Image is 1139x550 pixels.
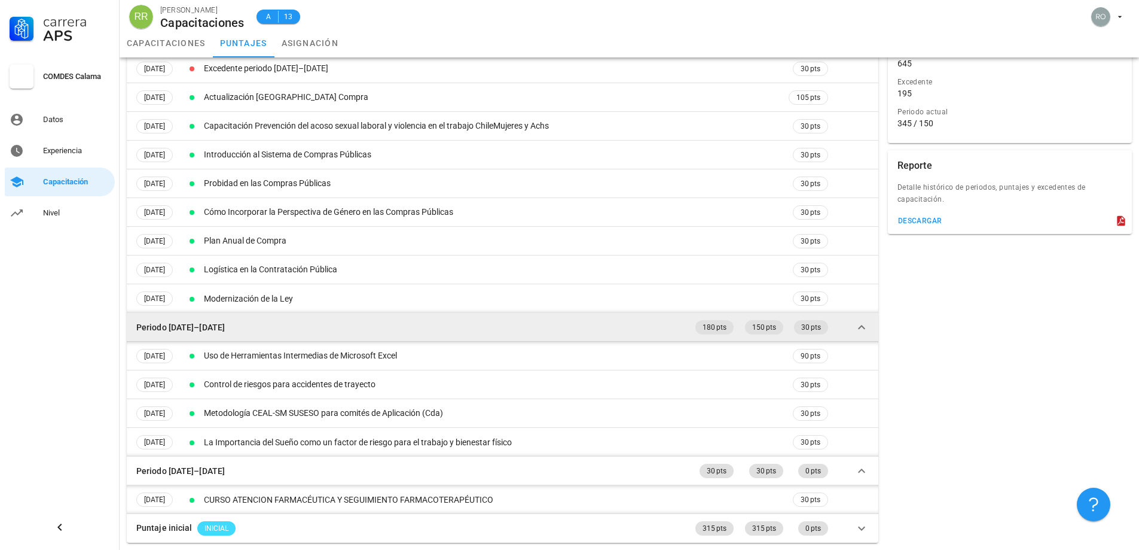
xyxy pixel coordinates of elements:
span: 150 pts [752,320,776,335]
td: La Importancia del Sueño como un factor de riesgo para el trabajo y bienestar físico [201,428,790,457]
span: 30 pts [756,464,776,478]
div: 345 / 150 [897,118,1122,129]
div: Capacitaciones [160,16,245,29]
span: 315 pts [703,521,726,536]
span: 30 pts [801,178,820,190]
span: [DATE] [144,91,165,104]
a: capacitaciones [120,29,213,57]
span: 105 pts [796,92,820,104]
a: Datos [5,105,115,134]
span: RR [134,5,148,29]
span: [DATE] [144,177,165,190]
div: APS [43,29,110,43]
td: Capacitación Prevención del acoso sexual laboral y violencia en el trabajo ChileMujeres y Achs [201,112,786,141]
span: 13 [283,11,293,23]
span: [DATE] [144,292,165,305]
td: Cómo Incorporar la Perspectiva de Género en las Compras Públicas [201,198,786,227]
div: Carrera [43,14,110,29]
span: [DATE] [144,350,165,363]
span: 30 pts [801,436,820,448]
td: Probidad en las Compras Públicas [201,169,786,198]
span: 30 pts [801,264,820,276]
div: 645 [897,58,912,69]
a: Experiencia [5,136,115,165]
span: [DATE] [144,235,165,248]
td: Uso de Herramientas Intermedias de Microsoft Excel [201,342,790,370]
span: 0 pts [805,464,821,478]
span: 180 pts [703,320,726,335]
span: 0 pts [805,521,821,536]
td: Actualización [GEOGRAPHIC_DATA] Compra [201,83,786,112]
div: descargar [897,217,942,225]
span: 30 pts [801,293,820,305]
span: [DATE] [144,493,165,506]
span: 30 pts [801,379,820,391]
span: [DATE] [144,62,165,75]
div: avatar [1091,7,1110,26]
span: 30 pts [801,408,820,420]
span: A [264,11,273,23]
div: Datos [43,115,110,124]
td: Metodología CEAL-SM SUSESO para comités de Aplicación (Cda) [201,399,790,428]
span: 30 pts [801,149,820,161]
span: 90 pts [801,350,820,362]
a: Capacitación [5,168,115,196]
div: Periodo [DATE]–[DATE] [136,321,225,334]
span: [DATE] [144,407,165,420]
span: 30 pts [801,120,820,132]
span: [DATE] [144,378,165,391]
div: Excedente [897,76,1122,88]
span: 30 pts [801,206,820,218]
div: Puntaje inicial [136,521,193,534]
span: [DATE] [144,120,165,133]
td: Logística en la Contratación Pública [201,256,786,284]
span: [DATE] [144,263,165,276]
td: Excedente periodo [DATE]–[DATE] [201,54,786,83]
div: Capacitación [43,177,110,187]
td: Introducción al Sistema de Compras Públicas [201,141,786,169]
div: Detalle histórico de periodos, puntajes y excedentes de capacitación. [888,181,1132,212]
td: Modernización de la Ley [201,284,786,313]
span: 30 pts [801,494,820,506]
td: CURSO ATENCION FARMACÉUTICA Y SEGUIMIENTO FARMACOTERAPÉUTICO [201,485,790,514]
span: INICIAL [204,521,228,536]
a: puntajes [213,29,274,57]
div: Periodo actual [897,106,1122,118]
span: 30 pts [707,464,726,478]
span: [DATE] [144,148,165,162]
div: Nivel [43,208,110,218]
span: [DATE] [144,206,165,219]
a: asignación [274,29,346,57]
div: 195 [897,88,912,99]
span: 30 pts [801,235,820,247]
div: [PERSON_NAME] [160,4,245,16]
span: 30 pts [801,62,820,75]
a: Nivel [5,199,115,227]
div: avatar [129,5,153,29]
div: Periodo [DATE]–[DATE] [136,464,225,478]
div: Experiencia [43,146,110,156]
div: COMDES Calama [43,72,110,81]
div: Reporte [897,150,932,181]
span: 315 pts [752,521,776,536]
td: Control de riesgos para accidentes de trayecto [201,370,790,399]
span: [DATE] [144,436,165,449]
span: 30 pts [801,320,821,335]
button: descargar [893,212,947,229]
td: Plan Anual de Compra [201,227,786,256]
